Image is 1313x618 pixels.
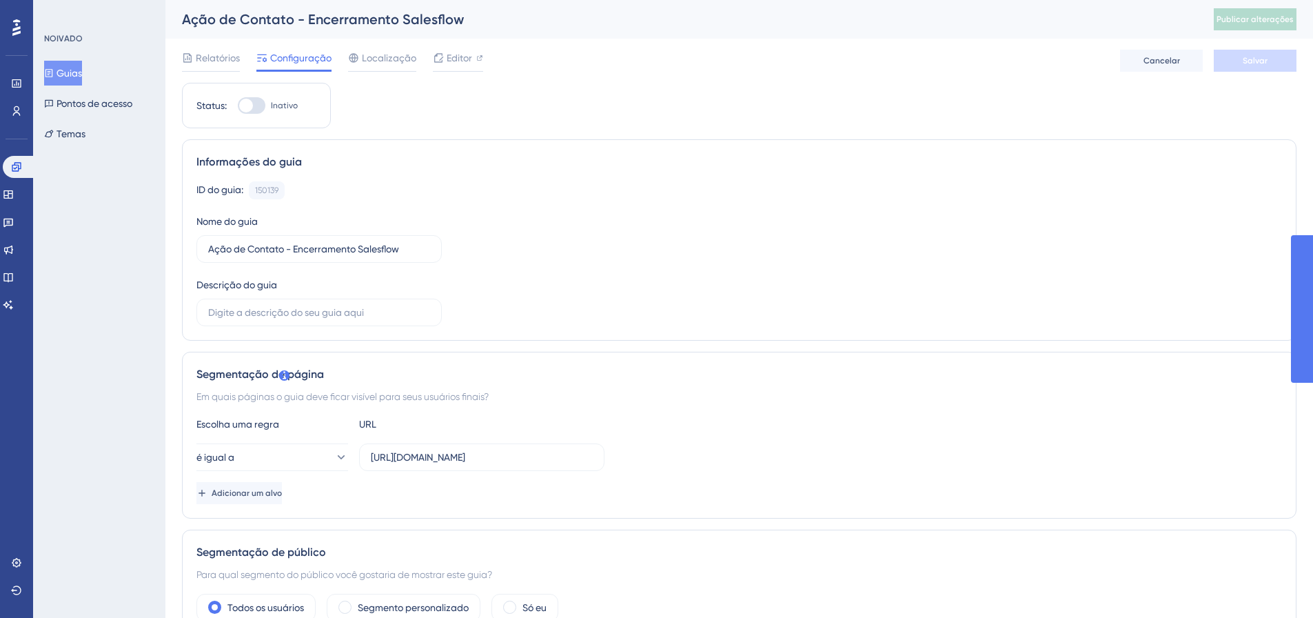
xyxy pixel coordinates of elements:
input: Digite a descrição do seu guia aqui [208,305,430,320]
font: Guias [57,68,82,79]
button: Cancelar [1120,50,1203,72]
font: Escolha uma regra [196,419,279,430]
font: Ação de Contato - Encerramento Salesflow [182,11,464,28]
font: Pontos de acesso [57,98,132,109]
font: NOIVADO [44,34,83,43]
button: Guias [44,61,82,86]
font: Editor [447,52,472,63]
font: Localização [362,52,416,63]
button: Pontos de acesso [44,91,132,116]
font: ID do guia: [196,184,243,195]
font: Para qual segmento do público você gostaria de mostrar este guia? [196,569,492,580]
button: Temas [44,121,85,146]
font: URL [359,419,376,430]
font: Status: [196,100,227,111]
font: Descrição do guia [196,279,277,290]
font: Só eu [522,602,547,613]
button: Salvar [1214,50,1296,72]
font: Salvar [1243,56,1268,66]
font: Segmento personalizado [358,602,469,613]
font: Segmentação de página [196,368,324,381]
font: Relatórios [196,52,240,63]
font: Temas [57,128,85,139]
button: é igual a [196,443,348,471]
font: 150139 [255,186,278,195]
font: Publicar alterações [1217,14,1294,24]
font: Nome do guia [196,216,258,227]
font: Segmentação de público [196,546,326,559]
button: Adicionar um alvo [196,482,282,504]
font: Todos os usuários [227,602,304,613]
font: Configuração [270,52,332,63]
font: Em quais páginas o guia deve ficar visível para seus usuários finais? [196,391,489,402]
button: Publicar alterações [1214,8,1296,30]
font: Informações do guia [196,155,302,168]
font: Adicionar um alvo [212,488,282,498]
font: é igual a [196,452,234,463]
input: seusite.com/caminho [371,450,593,465]
input: Digite o nome do seu guia aqui [208,241,430,257]
iframe: Iniciador do Assistente de IA do UserGuiding [1255,564,1296,605]
font: Cancelar [1143,56,1180,66]
font: Inativo [271,101,298,110]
